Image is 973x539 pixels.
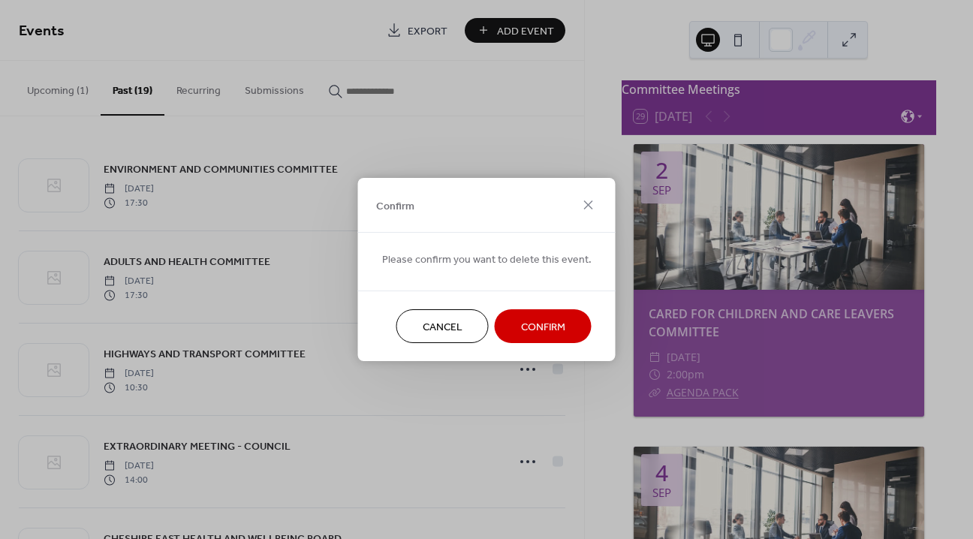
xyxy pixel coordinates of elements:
button: Cancel [396,309,489,343]
span: Confirm [521,320,565,336]
span: Please confirm you want to delete this event. [382,252,592,268]
span: Cancel [423,320,462,336]
button: Confirm [495,309,592,343]
span: Confirm [376,198,414,214]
